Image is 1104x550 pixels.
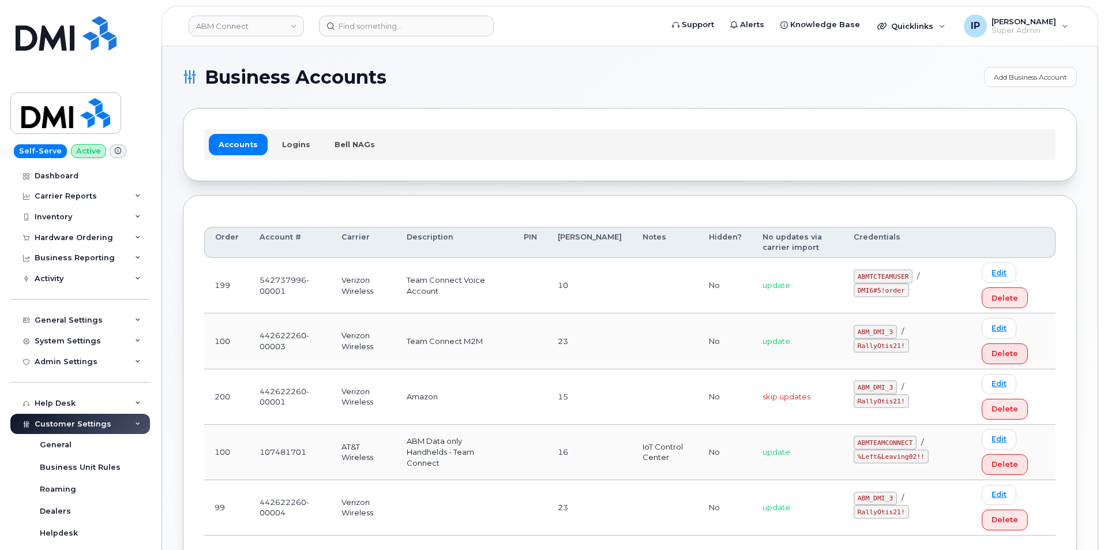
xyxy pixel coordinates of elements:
[917,271,919,280] span: /
[982,485,1016,505] a: Edit
[982,263,1016,283] a: Edit
[331,480,397,536] td: Verizon Wireless
[204,480,249,536] td: 99
[992,293,1018,304] span: Delete
[209,134,268,155] a: Accounts
[982,374,1016,394] a: Edit
[249,258,331,313] td: 542737996-00001
[763,503,790,512] span: update
[204,227,249,259] th: Order
[854,505,908,519] code: RallyOtis21!
[204,258,249,313] td: 199
[902,493,904,502] span: /
[331,425,397,480] td: AT&T Wireless
[854,270,913,283] code: ABMTCTEAMUSER
[854,380,897,394] code: ABM_DMI_3
[984,67,1077,87] a: Add Business Account
[204,369,249,425] td: 200
[902,382,904,391] span: /
[992,459,1018,470] span: Delete
[699,258,752,313] td: No
[854,492,897,506] code: ABM_DMI_3
[396,369,513,425] td: Amazon
[547,258,632,313] td: 10
[992,403,1018,414] span: Delete
[982,318,1016,338] a: Edit
[547,313,632,369] td: 23
[249,480,331,536] td: 442622260-00004
[982,429,1016,450] a: Edit
[982,343,1028,364] button: Delete
[992,514,1018,525] span: Delete
[204,313,249,369] td: 100
[249,425,331,480] td: 107481701
[854,339,908,353] code: RallyOtis21!
[763,336,790,346] span: update
[982,510,1028,530] button: Delete
[921,437,923,447] span: /
[249,369,331,425] td: 442622260-00001
[513,227,547,259] th: PIN
[396,425,513,480] td: ABM Data only Handhelds - Team Connect
[396,227,513,259] th: Description
[982,287,1028,308] button: Delete
[325,134,385,155] a: Bell NAGs
[699,480,752,536] td: No
[249,313,331,369] td: 442622260-00003
[396,258,513,313] td: Team Connect Voice Account
[763,280,790,290] span: update
[699,425,752,480] td: No
[547,227,632,259] th: [PERSON_NAME]
[699,227,752,259] th: Hidden?
[992,348,1018,359] span: Delete
[763,447,790,457] span: update
[632,425,699,480] td: IoT Control Center
[204,425,249,480] td: 100
[854,394,908,408] code: RallyOtis21!
[854,450,929,463] code: %Left&Leaving02!!
[982,454,1028,475] button: Delete
[902,327,904,336] span: /
[205,69,386,86] span: Business Accounts
[331,369,397,425] td: Verizon Wireless
[632,227,699,259] th: Notes
[854,283,908,297] code: DMI6#5!order
[854,325,897,339] code: ABM_DMI_3
[699,313,752,369] td: No
[752,227,843,259] th: No updates via carrier import
[396,313,513,369] td: Team Connect M2M
[547,480,632,536] td: 23
[982,399,1028,420] button: Delete
[249,227,331,259] th: Account #
[763,392,810,401] span: skip updates
[547,369,632,425] td: 15
[854,436,917,450] code: ABMTEAMCONNECT
[331,227,397,259] th: Carrier
[699,369,752,425] td: No
[331,258,397,313] td: Verizon Wireless
[331,313,397,369] td: Verizon Wireless
[272,134,320,155] a: Logins
[547,425,632,480] td: 16
[843,227,971,259] th: Credentials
